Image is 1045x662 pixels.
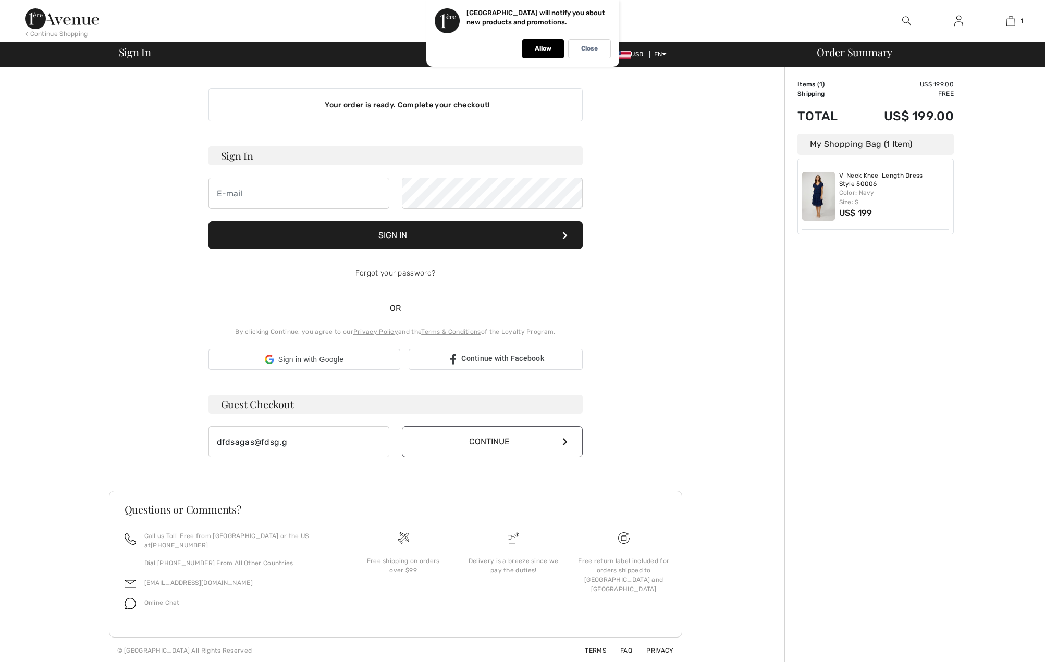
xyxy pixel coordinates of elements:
[572,647,606,654] a: Terms
[581,45,598,53] p: Close
[466,9,605,26] p: [GEOGRAPHIC_DATA] will notify you about new products and promotions.
[421,328,481,335] a: Terms & Conditions
[466,556,560,575] div: Delivery is a breeze since we pay the duties!
[839,208,872,218] span: US$ 199
[839,172,950,188] a: V-Neck Knee-Length Dress Style 50006
[208,426,389,457] input: E-mail
[1006,15,1015,27] img: My Bag
[278,354,343,365] span: Sign in with Google
[614,51,647,58] span: USD
[985,15,1036,27] a: 1
[208,327,583,336] div: By clicking Continue, you agree to our and the of the Loyalty Program.
[117,646,252,655] div: © [GEOGRAPHIC_DATA] All Rights Reserved
[151,542,208,549] a: [PHONE_NUMBER]
[839,188,950,207] div: Color: Navy Size: S
[208,221,583,249] button: Sign In
[385,302,407,315] span: OR
[802,172,835,221] img: V-Neck Knee-Length Dress Style 50006
[409,349,583,370] a: Continue with Facebook
[797,134,954,155] div: My Shopping Bag (1 Item)
[402,426,583,457] button: Continue
[1021,16,1023,26] span: 1
[125,598,136,609] img: chat
[208,88,583,121] div: Your order is ready. Complete your checkout!
[125,533,136,545] img: call
[634,647,673,654] a: Privacy
[25,8,99,29] img: 1ère Avenue
[144,579,253,586] a: [EMAIL_ADDRESS][DOMAIN_NAME]
[855,98,954,134] td: US$ 199.00
[654,51,667,58] span: EN
[954,15,963,27] img: My Info
[461,354,544,363] span: Continue with Facebook
[797,98,855,134] td: Total
[208,178,389,209] input: E-mail
[797,80,855,89] td: Items ( )
[208,395,583,414] h3: Guest Checkout
[144,599,180,606] span: Online Chat
[946,15,972,28] a: Sign In
[125,578,136,590] img: email
[508,532,519,544] img: Delivery is a breeze since we pay the duties!
[618,532,630,544] img: Free shipping on orders over $99
[356,556,450,575] div: Free shipping on orders over $99
[797,89,855,98] td: Shipping
[855,80,954,89] td: US$ 199.00
[398,532,409,544] img: Free shipping on orders over $99
[208,349,400,370] div: Sign in with Google
[902,15,911,27] img: search the website
[144,531,336,550] p: Call us Toll-Free from [GEOGRAPHIC_DATA] or the US at
[125,504,667,515] h3: Questions or Comments?
[119,47,151,57] span: Sign In
[804,47,1039,57] div: Order Summary
[819,81,822,88] span: 1
[608,647,632,654] a: FAQ
[25,29,88,39] div: < Continue Shopping
[208,146,583,165] h3: Sign In
[855,89,954,98] td: Free
[355,269,435,278] a: Forgot your password?
[353,328,398,335] a: Privacy Policy
[614,51,631,59] img: US Dollar
[144,558,336,568] p: Dial [PHONE_NUMBER] From All Other Countries
[535,45,551,53] p: Allow
[577,556,671,594] div: Free return label included for orders shipped to [GEOGRAPHIC_DATA] and [GEOGRAPHIC_DATA]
